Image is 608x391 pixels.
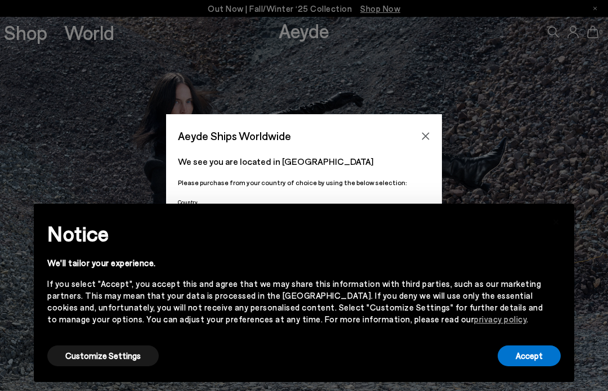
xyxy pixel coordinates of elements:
p: Please purchase from your country of choice by using the below selection: [178,177,430,188]
button: Close [417,128,434,145]
div: We'll tailor your experience. [47,257,543,269]
button: Customize Settings [47,345,159,366]
span: × [552,212,560,228]
h2: Notice [47,219,543,248]
span: Aeyde Ships Worldwide [178,126,291,146]
button: Accept [498,345,561,366]
button: Close this notice [543,207,570,234]
a: privacy policy [474,314,526,324]
p: We see you are located in [GEOGRAPHIC_DATA] [178,155,430,168]
div: If you select "Accept", you accept this and agree that we may share this information with third p... [47,278,543,325]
